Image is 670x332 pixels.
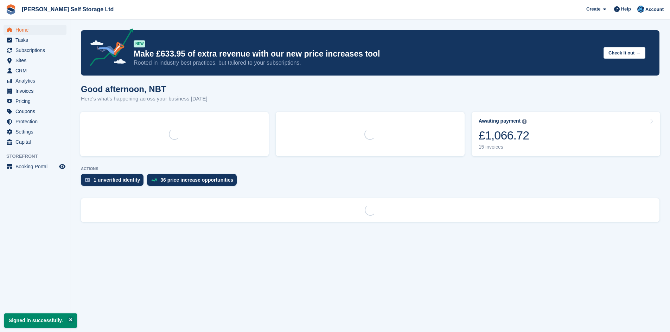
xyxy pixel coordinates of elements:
span: CRM [15,66,58,76]
a: menu [4,45,66,55]
div: NEW [134,40,145,47]
span: Help [621,6,631,13]
a: 36 price increase opportunities [147,174,240,189]
img: NBT Accounts [637,6,644,13]
img: verify_identity-adf6edd0f0f0b5bbfe63781bf79b02c33cf7c696d77639b501bdc392416b5a36.svg [85,178,90,182]
a: menu [4,56,66,65]
span: Capital [15,137,58,147]
p: ACTIONS [81,167,659,171]
p: Rooted in industry best practices, but tailored to your subscriptions. [134,59,598,67]
div: £1,066.72 [479,128,529,143]
div: 36 price increase opportunities [160,177,233,183]
span: Tasks [15,35,58,45]
img: icon-info-grey-7440780725fd019a000dd9b08b2336e03edf1995a4989e88bcd33f0948082b44.svg [522,119,527,124]
a: menu [4,66,66,76]
a: menu [4,117,66,126]
a: Preview store [58,162,66,171]
div: Awaiting payment [479,118,521,124]
a: menu [4,25,66,35]
img: price_increase_opportunities-93ffe204e8149a01c8c9dc8f82e8f89637d9d84a8eef4429ea346261dce0b2c0.svg [151,178,157,182]
img: price-adjustments-announcement-icon-8257ccfd72463d97f412b2fc003d46551f7dbcb40ab6d574587a9cd5c0d94... [84,28,133,69]
div: 1 unverified identity [94,177,140,183]
p: Make £633.95 of extra revenue with our new price increases tool [134,49,598,59]
p: Here's what's happening across your business [DATE] [81,95,208,103]
a: [PERSON_NAME] Self Storage Ltd [19,4,116,15]
a: Awaiting payment £1,066.72 15 invoices [472,112,660,156]
span: Account [645,6,664,13]
a: menu [4,86,66,96]
span: Sites [15,56,58,65]
a: menu [4,137,66,147]
a: menu [4,162,66,171]
span: Pricing [15,96,58,106]
span: Analytics [15,76,58,86]
span: Subscriptions [15,45,58,55]
div: 15 invoices [479,144,529,150]
h1: Good afternoon, NBT [81,84,208,94]
span: Settings [15,127,58,137]
a: menu [4,127,66,137]
a: menu [4,106,66,116]
span: Storefront [6,153,70,160]
a: menu [4,35,66,45]
span: Home [15,25,58,35]
span: Create [586,6,600,13]
span: Coupons [15,106,58,116]
a: menu [4,76,66,86]
img: stora-icon-8386f47178a22dfd0bd8f6a31ec36ba5ce8667c1dd55bd0f319d3a0aa187defe.svg [6,4,16,15]
span: Protection [15,117,58,126]
a: menu [4,96,66,106]
button: Check it out → [604,47,645,59]
span: Invoices [15,86,58,96]
a: 1 unverified identity [81,174,147,189]
span: Booking Portal [15,162,58,171]
p: Signed in successfully. [4,313,77,328]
